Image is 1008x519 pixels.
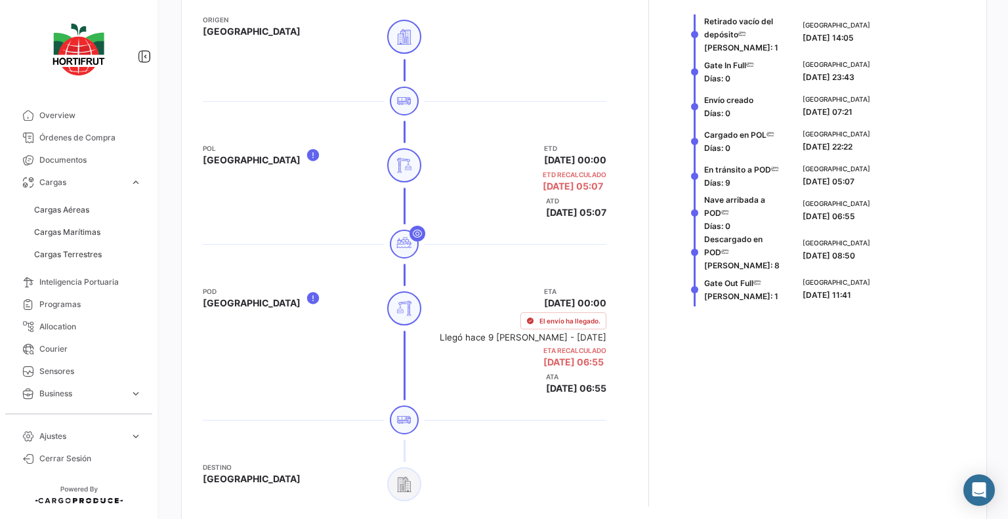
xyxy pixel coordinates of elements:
[39,176,125,188] span: Cargas
[203,154,301,167] span: [GEOGRAPHIC_DATA]
[34,249,102,260] span: Cargas Terrestres
[203,14,301,25] app-card-info-title: Origen
[39,321,142,333] span: Allocation
[704,16,773,39] span: Retirado vacío del depósito
[803,277,870,287] span: [GEOGRAPHIC_DATA]
[544,297,606,310] span: [DATE] 00:00
[10,316,147,338] a: Allocation
[39,430,125,442] span: Ajustes
[39,132,142,144] span: Órdenes de Compra
[704,234,763,257] span: Descargado en POD
[543,169,606,180] app-card-info-title: ETD Recalculado
[39,388,125,400] span: Business
[704,178,730,188] span: Días: 9
[704,291,778,301] span: [PERSON_NAME]: 1
[539,316,600,326] span: El envío ha llegado.
[34,226,100,238] span: Cargas Marítimas
[39,276,142,288] span: Inteligencia Portuaria
[704,108,730,118] span: Días: 0
[803,20,870,30] span: [GEOGRAPHIC_DATA]
[803,176,854,186] span: [DATE] 05:07
[704,130,766,140] span: Cargado en POL
[10,104,147,127] a: Overview
[203,472,301,486] span: [GEOGRAPHIC_DATA]
[29,245,147,264] a: Cargas Terrestres
[130,388,142,400] span: expand_more
[803,198,870,209] span: [GEOGRAPHIC_DATA]
[34,204,89,216] span: Cargas Aéreas
[543,356,604,367] span: [DATE] 06:55
[803,33,854,43] span: [DATE] 14:05
[704,60,746,70] span: Gate In Full
[544,286,606,297] app-card-info-title: ETA
[203,25,301,38] span: [GEOGRAPHIC_DATA]
[39,365,142,377] span: Sensores
[544,143,606,154] app-card-info-title: ETD
[10,360,147,383] a: Sensores
[803,72,854,82] span: [DATE] 23:43
[803,129,870,139] span: [GEOGRAPHIC_DATA]
[10,127,147,149] a: Órdenes de Compra
[546,196,606,206] app-card-info-title: ATD
[39,110,142,121] span: Overview
[440,332,606,343] small: Llegó hace 9 [PERSON_NAME] - [DATE]
[704,260,780,270] span: [PERSON_NAME]: 8
[704,143,730,153] span: Días: 0
[203,286,301,297] app-card-info-title: POD
[803,107,852,117] span: [DATE] 07:21
[203,143,301,154] app-card-info-title: POL
[803,290,851,300] span: [DATE] 11:41
[546,371,606,382] app-card-info-title: ATA
[803,59,870,70] span: [GEOGRAPHIC_DATA]
[39,343,142,355] span: Courier
[704,221,730,231] span: Días: 0
[803,163,870,174] span: [GEOGRAPHIC_DATA]
[803,211,855,221] span: [DATE] 06:55
[10,271,147,293] a: Inteligencia Portuaria
[704,95,753,105] span: Envío creado
[10,338,147,360] a: Courier
[203,297,301,310] span: [GEOGRAPHIC_DATA]
[704,278,753,288] span: Gate Out Full
[10,149,147,171] a: Documentos
[546,206,606,219] span: [DATE] 05:07
[130,176,142,188] span: expand_more
[130,430,142,442] span: expand_more
[203,462,301,472] app-card-info-title: Destino
[546,382,606,395] span: [DATE] 06:55
[704,43,778,52] span: [PERSON_NAME]: 1
[39,453,142,465] span: Cerrar Sesión
[803,94,870,104] span: [GEOGRAPHIC_DATA]
[29,200,147,220] a: Cargas Aéreas
[704,195,765,218] span: Nave arribada a POD
[803,251,855,260] span: [DATE] 08:50
[544,154,606,167] span: [DATE] 00:00
[29,222,147,242] a: Cargas Marítimas
[39,154,142,166] span: Documentos
[46,16,112,83] img: logo-hortifrut.svg
[803,238,870,248] span: [GEOGRAPHIC_DATA]
[704,165,771,175] span: En tránsito a POD
[963,474,995,506] div: Abrir Intercom Messenger
[543,180,603,193] span: [DATE] 05:07
[704,73,730,83] span: Días: 0
[39,299,142,310] span: Programas
[803,142,852,152] span: [DATE] 22:22
[10,293,147,316] a: Programas
[543,345,606,356] app-card-info-title: ETA Recalculado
